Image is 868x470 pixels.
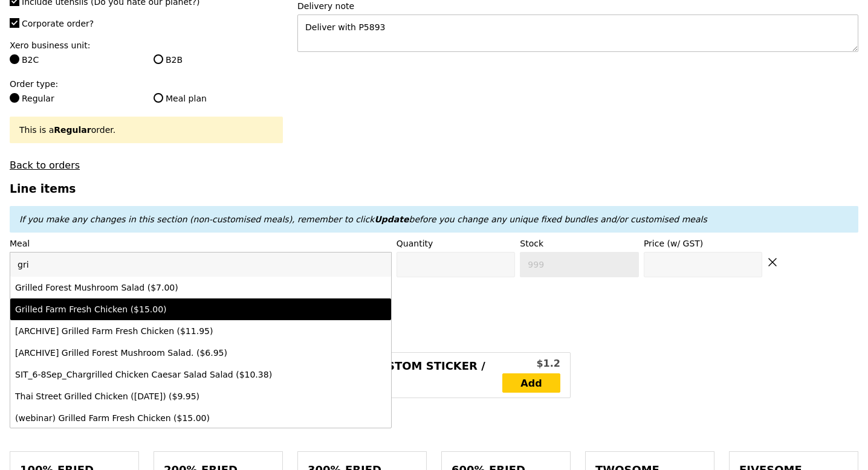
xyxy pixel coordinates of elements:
[15,303,293,315] div: Grilled Farm Fresh Chicken ($15.00)
[308,358,502,393] div: [Add on] Custom Sticker / Label
[154,92,283,105] label: Meal plan
[10,159,80,171] a: Back to orders
[154,54,163,64] input: B2B
[397,237,516,249] label: Quantity
[154,54,283,66] label: B2B
[15,369,293,381] div: SIT_6-8Sep_Chargrilled Chicken Caesar Salad Salad ($10.38)
[15,390,293,402] div: Thai Street Grilled Chicken ([DATE]) ($9.95)
[374,214,409,224] b: Update
[10,237,392,249] label: Meal
[10,93,19,103] input: Regular
[644,237,763,249] label: Price (w/ GST)
[15,412,293,424] div: (webinar) Grilled Farm Fresh Chicken ($15.00)
[10,182,858,195] h3: Line items
[10,78,283,90] label: Order type:
[10,54,19,64] input: B2C
[502,356,560,371] div: $1.2
[502,373,560,393] a: Add
[10,411,858,422] h4: Customised Meals
[10,54,139,66] label: B2C
[10,18,19,28] input: Corporate order?
[10,92,139,105] label: Regular
[19,214,707,224] em: If you make any changes in this section (non-customised meals), remember to click before you chan...
[15,325,293,337] div: [ARCHIVE] Grilled Farm Fresh Chicken ($11.95)
[10,312,858,323] h4: Unique Fixed Bundles
[10,39,283,51] label: Xero business unit:
[520,237,639,249] label: Stock
[19,124,273,136] div: This is a order.
[22,19,94,28] span: Corporate order?
[15,282,293,294] div: Grilled Forest Mushroom Salad ($7.00)
[54,125,91,135] b: Regular
[15,347,293,359] div: [ARCHIVE] Grilled Forest Mushroom Salad. ($6.95)
[154,93,163,103] input: Meal plan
